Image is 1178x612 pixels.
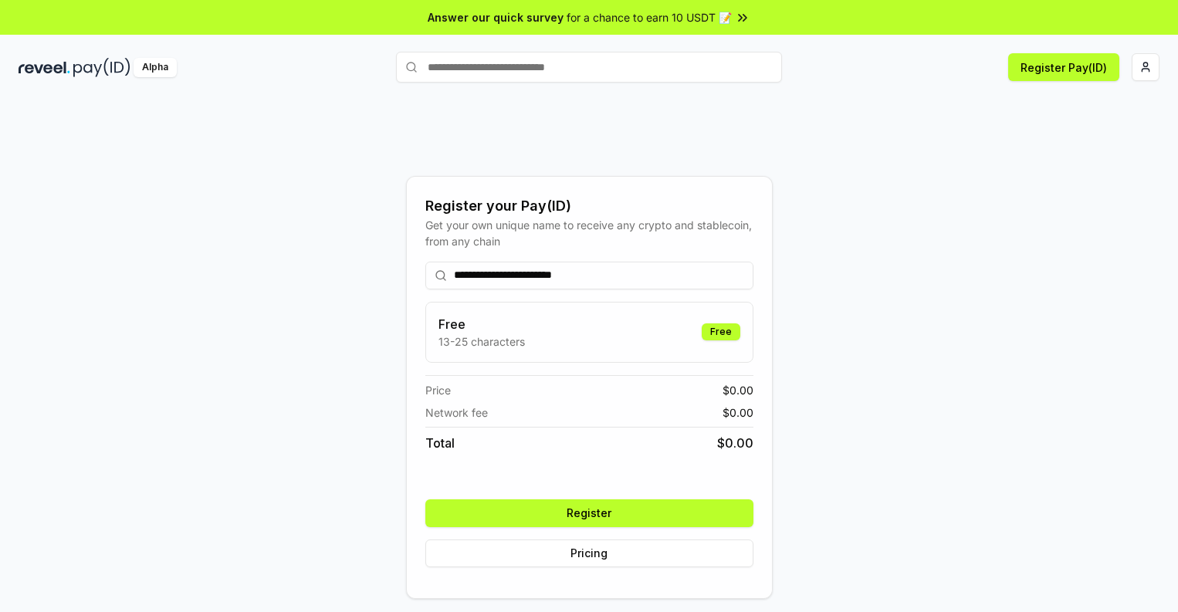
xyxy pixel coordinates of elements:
[425,499,753,527] button: Register
[425,195,753,217] div: Register your Pay(ID)
[425,217,753,249] div: Get your own unique name to receive any crypto and stablecoin, from any chain
[428,9,564,25] span: Answer our quick survey
[425,539,753,567] button: Pricing
[1008,53,1119,81] button: Register Pay(ID)
[19,58,70,77] img: reveel_dark
[134,58,177,77] div: Alpha
[723,382,753,398] span: $ 0.00
[425,382,451,398] span: Price
[702,323,740,340] div: Free
[425,434,455,452] span: Total
[438,315,525,333] h3: Free
[73,58,130,77] img: pay_id
[723,404,753,421] span: $ 0.00
[717,434,753,452] span: $ 0.00
[567,9,732,25] span: for a chance to earn 10 USDT 📝
[425,404,488,421] span: Network fee
[438,333,525,350] p: 13-25 characters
